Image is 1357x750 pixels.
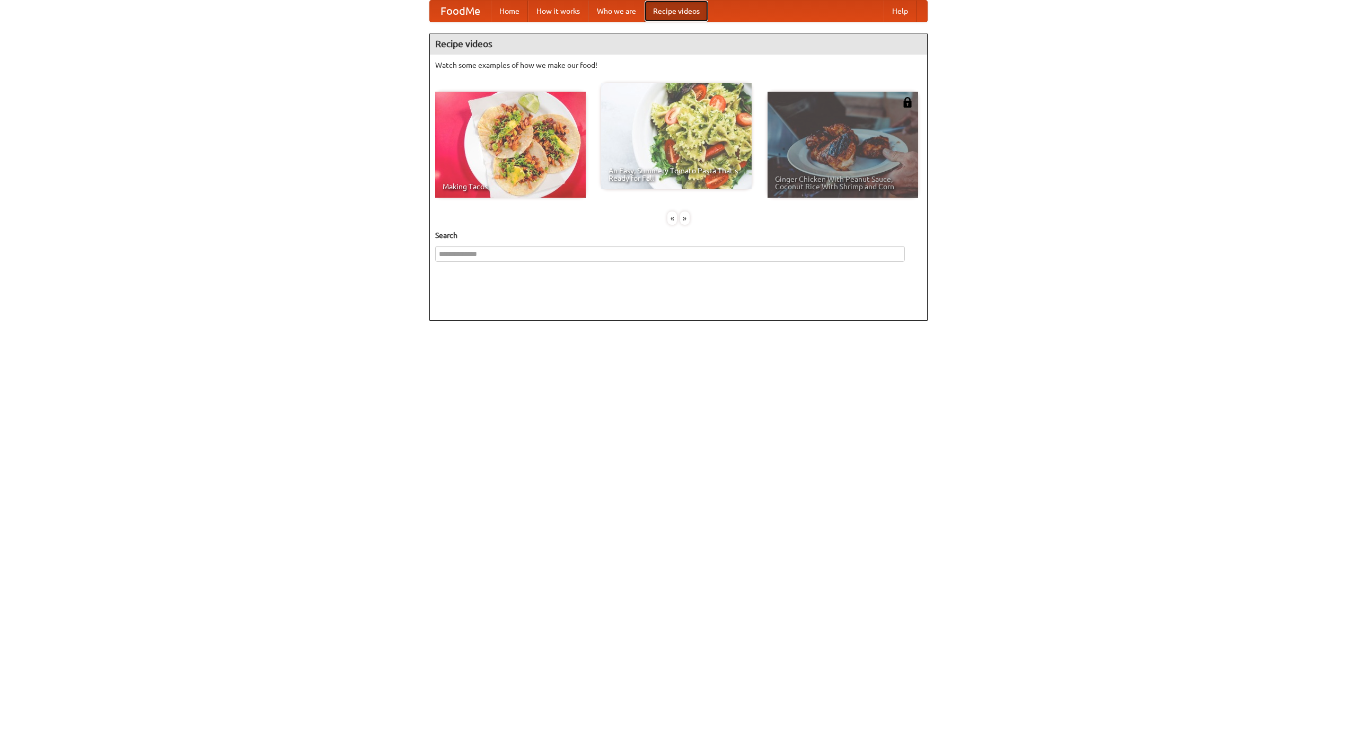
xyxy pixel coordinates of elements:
span: Making Tacos [443,183,578,190]
h4: Recipe videos [430,33,927,55]
h5: Search [435,230,922,241]
a: Recipe videos [645,1,708,22]
span: An Easy, Summery Tomato Pasta That's Ready for Fall [609,167,744,182]
img: 483408.png [902,97,913,108]
p: Watch some examples of how we make our food! [435,60,922,70]
a: Making Tacos [435,92,586,198]
div: « [667,211,677,225]
a: FoodMe [430,1,491,22]
a: Home [491,1,528,22]
a: Help [884,1,917,22]
a: An Easy, Summery Tomato Pasta That's Ready for Fall [601,83,752,189]
div: » [680,211,690,225]
a: Who we are [588,1,645,22]
a: How it works [528,1,588,22]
